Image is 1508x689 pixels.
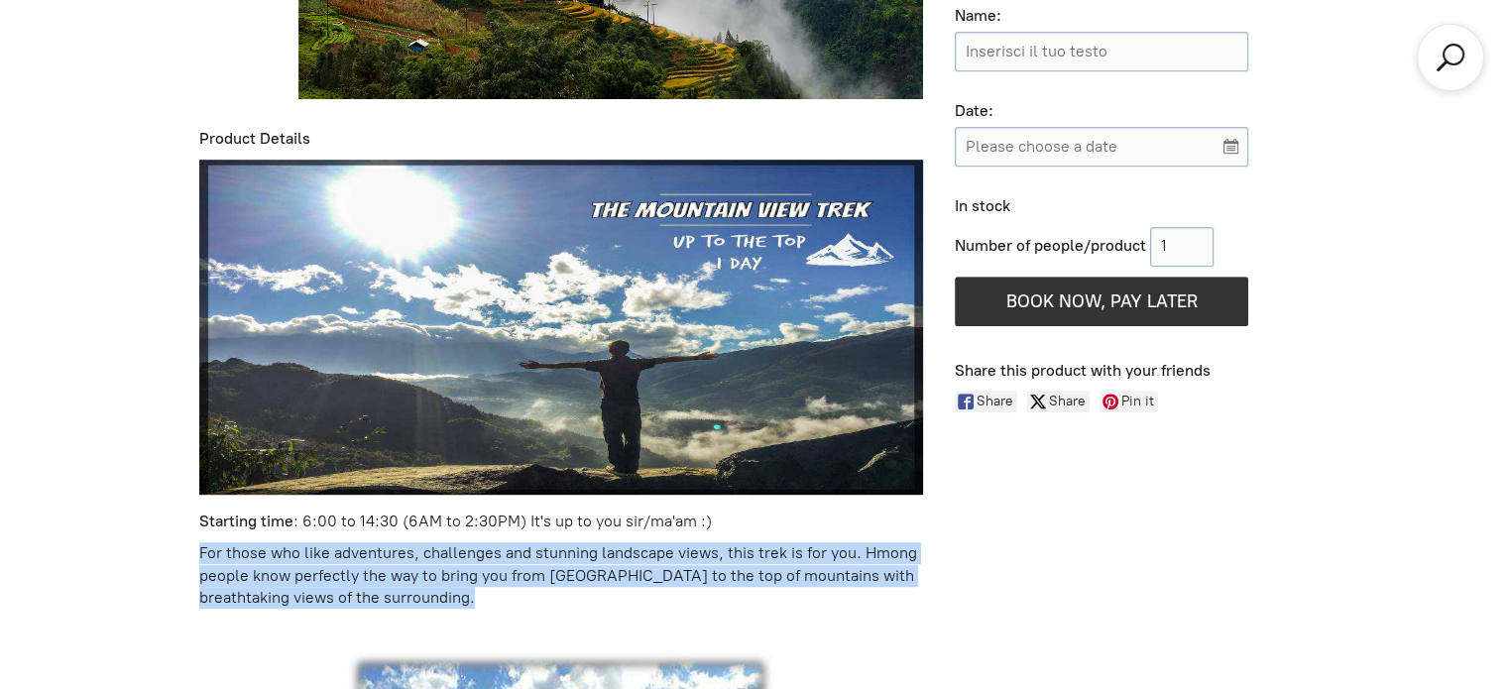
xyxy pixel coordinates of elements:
a: Share [955,391,1017,412]
span: Number of people/product [955,236,1146,255]
a: Search products [1433,40,1468,75]
input: Name: [955,32,1248,71]
p: : 6:00 to 14:30 (6AM to 2:30PM) It's up to you sir/ma'am :) [199,511,924,532]
span: In stock [955,196,1010,215]
span: Pin it [1121,391,1158,412]
strong: Starting time [199,512,293,530]
a: Share [1027,391,1090,412]
input: Please choose a date [955,127,1248,167]
button: BOOK NOW, PAY LATER [955,277,1248,326]
span: BOOK NOW, PAY LATER [1006,290,1198,312]
input: 1 [1150,227,1214,267]
span: Share [1049,391,1090,412]
a: Pin it [1100,391,1158,412]
div: Name: [955,6,1248,27]
span: Share [977,391,1017,412]
p: For those who like adventures, challenges and stunning landscape views, this trek is for you. Hmo... [199,542,924,609]
img: 2EOpUZUKDXybvI6-tBpRtK6gOkpISStJeYXsp8DHw_eq763h8r3WrSkLhGzyF2EzUeURU_dDWL-pc5oiphN02gTDhOdPI5D5Q... [199,160,924,495]
div: Date: [955,101,1248,122]
div: Product Details [199,129,924,150]
div: Share this product with your friends [955,361,1309,382]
